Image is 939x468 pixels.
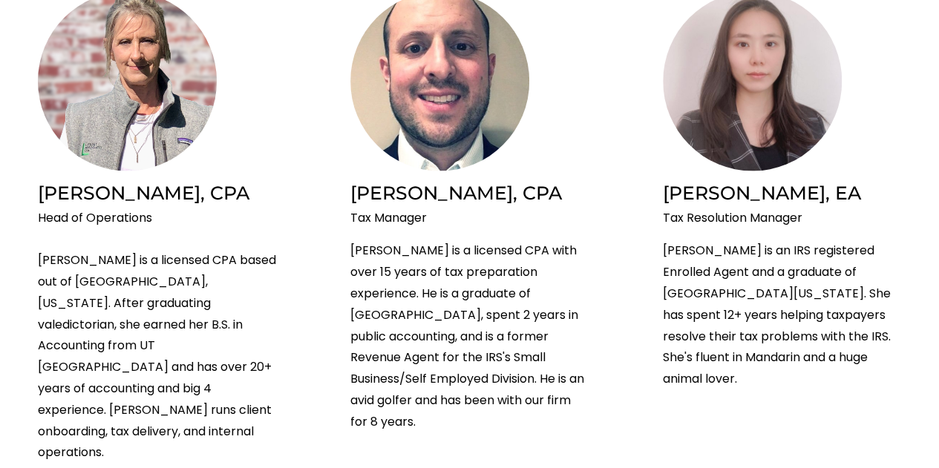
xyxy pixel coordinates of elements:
[663,240,901,390] p: [PERSON_NAME] is an IRS registered Enrolled Agent and a graduate of [GEOGRAPHIC_DATA][US_STATE]. ...
[663,208,901,229] p: Tax Resolution Manager
[663,181,901,205] h2: [PERSON_NAME], EA
[350,208,589,229] p: Tax Manager
[350,240,589,432] p: [PERSON_NAME] is a licensed CPA with over 15 years of tax preparation experience. He is a graduat...
[38,181,276,205] h2: [PERSON_NAME], CPA
[350,181,589,205] h2: [PERSON_NAME], CPA
[38,208,276,464] p: Head of Operations [PERSON_NAME] is a licensed CPA based out of [GEOGRAPHIC_DATA], [US_STATE]. Af...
